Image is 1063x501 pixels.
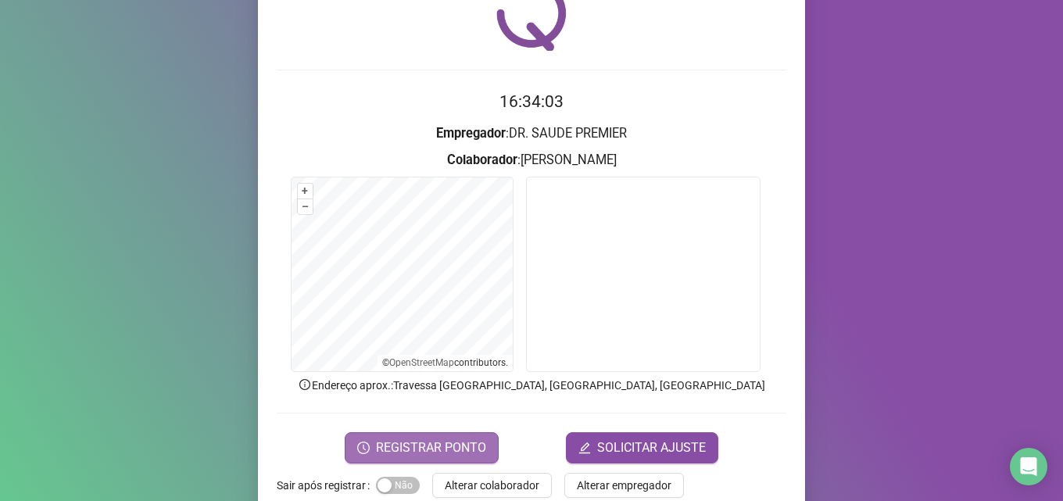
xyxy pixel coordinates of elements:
time: 16:34:03 [499,92,564,111]
span: Alterar empregador [577,477,671,494]
label: Sair após registrar [277,473,376,498]
span: REGISTRAR PONTO [376,438,486,457]
a: OpenStreetMap [389,357,454,368]
button: – [298,199,313,214]
span: SOLICITAR AJUSTE [597,438,706,457]
button: editSOLICITAR AJUSTE [566,432,718,463]
div: Open Intercom Messenger [1010,448,1047,485]
span: edit [578,442,591,454]
button: Alterar empregador [564,473,684,498]
p: Endereço aprox. : Travessa [GEOGRAPHIC_DATA], [GEOGRAPHIC_DATA], [GEOGRAPHIC_DATA] [277,377,786,394]
span: Alterar colaborador [445,477,539,494]
strong: Empregador [436,126,506,141]
li: © contributors. [382,357,508,368]
span: clock-circle [357,442,370,454]
h3: : [PERSON_NAME] [277,150,786,170]
button: + [298,184,313,199]
span: info-circle [298,378,312,392]
button: REGISTRAR PONTO [345,432,499,463]
strong: Colaborador [447,152,517,167]
h3: : DR. SAUDE PREMIER [277,123,786,144]
button: Alterar colaborador [432,473,552,498]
